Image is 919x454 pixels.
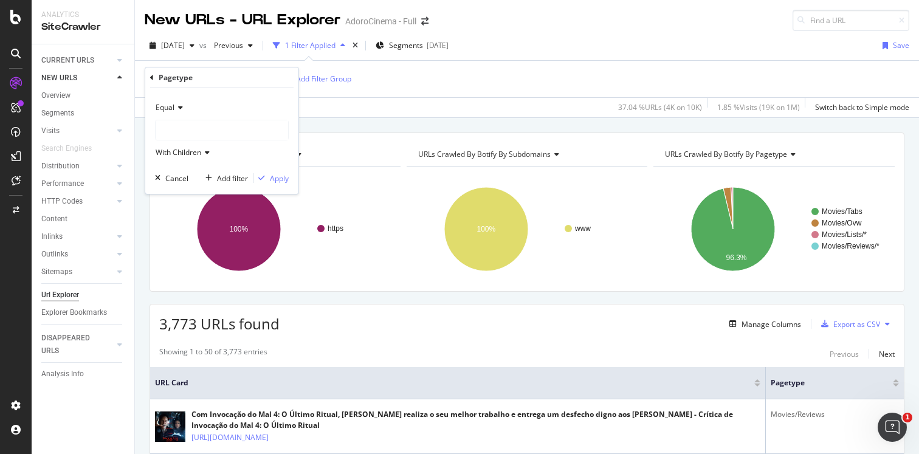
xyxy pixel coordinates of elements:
[893,40,909,50] div: Save
[201,172,248,184] button: Add filter
[665,149,787,159] span: URLs Crawled By Botify By pagetype
[41,72,77,84] div: NEW URLS
[41,10,125,20] div: Analytics
[663,145,884,164] h4: URLs Crawled By Botify By pagetype
[618,102,702,112] div: 37.04 % URLs ( 4K on 10K )
[427,40,449,50] div: [DATE]
[41,306,126,319] a: Explorer Bookmarks
[209,36,258,55] button: Previous
[822,219,862,227] text: Movies/Ovw
[41,248,68,261] div: Outlinks
[41,177,84,190] div: Performance
[717,102,800,112] div: 1.85 % Visits ( 19K on 1M )
[389,40,423,50] span: Segments
[879,346,895,361] button: Next
[165,173,188,184] div: Cancel
[477,225,495,233] text: 100%
[41,289,126,301] a: Url Explorer
[41,160,80,173] div: Distribution
[816,314,880,334] button: Export as CSV
[159,176,401,282] svg: A chart.
[156,102,174,112] span: Equal
[155,408,185,446] img: main image
[879,349,895,359] div: Next
[833,319,880,329] div: Export as CSV
[41,332,103,357] div: DISAPPEARED URLS
[771,377,875,388] span: Pagetype
[150,172,188,184] button: Cancel
[161,40,185,50] span: 2025 Sep. 9th
[41,107,74,120] div: Segments
[159,72,193,83] div: Pagetype
[41,213,67,225] div: Content
[418,149,551,159] span: URLs Crawled By Botify By subdomains
[159,314,280,334] span: 3,773 URLs found
[41,89,71,102] div: Overview
[41,125,114,137] a: Visits
[345,15,416,27] div: AdoroCinema - Full
[903,413,912,422] span: 1
[285,40,336,50] div: 1 Filter Applied
[350,40,360,52] div: times
[41,266,72,278] div: Sitemaps
[41,177,114,190] a: Performance
[296,74,351,84] div: Add Filter Group
[416,145,637,164] h4: URLs Crawled By Botify By subdomains
[217,173,248,184] div: Add filter
[371,36,453,55] button: Segments[DATE]
[41,266,114,278] a: Sitemaps
[156,147,201,157] span: With Children
[41,332,114,357] a: DISAPPEARED URLS
[41,142,92,155] div: Search Engines
[41,230,63,243] div: Inlinks
[155,377,751,388] span: URL Card
[653,176,895,282] svg: A chart.
[726,253,747,262] text: 96.3%
[253,172,289,184] button: Apply
[41,125,60,137] div: Visits
[41,20,125,34] div: SiteCrawler
[41,54,94,67] div: CURRENT URLS
[268,36,350,55] button: 1 Filter Applied
[810,98,909,117] button: Switch back to Simple mode
[191,409,760,431] div: Com Invocação do Mal 4: O Último Ritual, [PERSON_NAME] realiza o seu melhor trabalho e entrega um...
[822,242,879,250] text: Movies/Reviews/*
[878,413,907,442] iframe: Intercom live chat
[574,224,591,233] text: www
[878,36,909,55] button: Save
[41,213,126,225] a: Content
[41,195,114,208] a: HTTP Codes
[199,40,209,50] span: vs
[830,349,859,359] div: Previous
[230,225,249,233] text: 100%
[41,248,114,261] a: Outlinks
[41,368,84,380] div: Analysis Info
[41,142,104,155] a: Search Engines
[191,432,269,444] a: [URL][DOMAIN_NAME]
[41,54,114,67] a: CURRENT URLS
[280,72,351,86] button: Add Filter Group
[159,346,267,361] div: Showing 1 to 50 of 3,773 entries
[209,40,243,50] span: Previous
[145,36,199,55] button: [DATE]
[328,224,343,233] text: https
[822,207,862,216] text: Movies/Tabs
[407,176,648,282] svg: A chart.
[41,195,83,208] div: HTTP Codes
[421,17,429,26] div: arrow-right-arrow-left
[830,346,859,361] button: Previous
[793,10,909,31] input: Find a URL
[725,317,801,331] button: Manage Columns
[41,72,114,84] a: NEW URLS
[41,230,114,243] a: Inlinks
[41,89,126,102] a: Overview
[41,306,107,319] div: Explorer Bookmarks
[41,107,126,120] a: Segments
[822,230,867,239] text: Movies/Lists/*
[742,319,801,329] div: Manage Columns
[41,368,126,380] a: Analysis Info
[41,160,114,173] a: Distribution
